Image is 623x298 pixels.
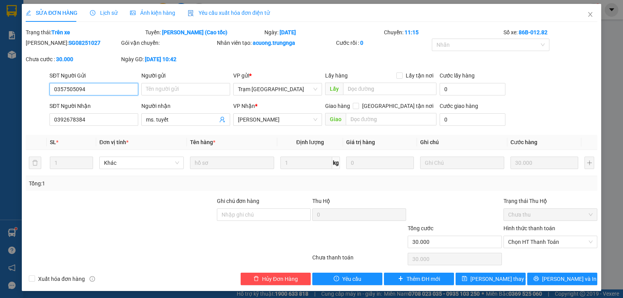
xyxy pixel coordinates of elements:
[141,102,230,110] div: Người nhận
[233,71,322,80] div: VP gửi
[190,157,274,169] input: VD: Bàn, Ghế
[312,273,382,285] button: exclamation-circleYêu cầu
[420,157,504,169] input: Ghi Chú
[4,4,113,19] li: Trung Nga
[219,116,225,123] span: user-add
[510,157,578,169] input: 0
[25,28,144,37] div: Trạng thái:
[190,139,215,145] span: Tên hàng
[403,71,436,80] span: Lấy tận nơi
[325,103,350,109] span: Giao hàng
[527,273,597,285] button: printer[PERSON_NAME] và In
[334,276,339,282] span: exclamation-circle
[262,275,298,283] span: Hủy Đơn Hàng
[188,10,194,16] img: icon
[35,275,88,283] span: Xuất hóa đơn hàng
[332,157,340,169] span: kg
[408,225,433,231] span: Tổng cước
[233,103,255,109] span: VP Nhận
[217,208,311,221] input: Ghi chú đơn hàng
[579,4,601,26] button: Close
[121,39,215,47] div: Gói vận chuyển:
[99,139,128,145] span: Đơn vị tính
[440,83,505,95] input: Cước lấy hàng
[360,40,363,46] b: 0
[470,275,533,283] span: [PERSON_NAME] thay đổi
[342,275,361,283] span: Yêu cầu
[264,28,383,37] div: Ngày:
[346,157,414,169] input: 0
[383,28,503,37] div: Chuyến:
[90,10,118,16] span: Lịch sử
[50,139,56,145] span: SL
[398,276,403,282] span: plus
[542,275,597,283] span: [PERSON_NAME] và In
[217,39,335,47] div: Nhân viên tạo:
[587,11,593,18] span: close
[54,33,104,42] li: VP [PERSON_NAME]
[503,28,598,37] div: Số xe:
[56,56,73,62] b: 30.000
[346,139,375,145] span: Giá trị hàng
[162,29,227,35] b: [PERSON_NAME] (Cao tốc)
[503,225,555,231] label: Hình thức thanh toán
[130,10,136,16] span: picture
[26,55,120,63] div: Chưa cước :
[90,276,95,282] span: info-circle
[69,40,100,46] b: SG08251027
[417,135,507,150] th: Ghi chú
[145,56,176,62] b: [DATE] 10:42
[144,28,264,37] div: Tuyến:
[343,83,437,95] input: Dọc đường
[4,4,31,31] img: logo.jpg
[241,273,311,285] button: deleteHủy Đơn Hàng
[510,139,537,145] span: Cước hàng
[90,10,95,16] span: clock-circle
[407,275,440,283] span: Thêm ĐH mới
[130,10,175,16] span: Ảnh kiện hàng
[4,33,54,59] li: VP Trạm [GEOGRAPHIC_DATA]
[51,29,70,35] b: Trên xe
[217,198,260,204] label: Ghi chú đơn hàng
[440,113,505,126] input: Cước giao hàng
[296,139,324,145] span: Định lượng
[312,198,330,204] span: Thu Hộ
[26,39,120,47] div: [PERSON_NAME]:
[188,10,270,16] span: Yêu cầu xuất hóa đơn điện tử
[336,39,430,47] div: Cước rồi :
[121,55,215,63] div: Ngày GD:
[253,40,295,46] b: acuong.trungnga
[280,29,296,35] b: [DATE]
[238,83,317,95] span: Trạm Sài Gòn
[456,273,526,285] button: save[PERSON_NAME] thay đổi
[533,276,539,282] span: printer
[26,10,77,16] span: SỬA ĐƠN HÀNG
[508,209,593,220] span: Chưa thu
[325,83,343,95] span: Lấy
[141,71,230,80] div: Người gửi
[311,253,407,267] div: Chưa thanh toán
[346,113,437,125] input: Dọc đường
[384,273,454,285] button: plusThêm ĐH mới
[29,179,241,188] div: Tổng: 1
[508,236,593,248] span: Chọn HT Thanh Toán
[26,10,31,16] span: edit
[253,276,259,282] span: delete
[49,102,138,110] div: SĐT Người Nhận
[359,102,436,110] span: [GEOGRAPHIC_DATA] tận nơi
[49,71,138,80] div: SĐT Người Gửi
[325,113,346,125] span: Giao
[503,197,597,205] div: Trạng thái Thu Hộ
[440,103,478,109] label: Cước giao hàng
[405,29,419,35] b: 11:15
[519,29,547,35] b: 86B-012.82
[584,157,594,169] button: plus
[238,114,317,125] span: Phan Thiết
[104,157,179,169] span: Khác
[29,157,41,169] button: delete
[325,72,348,79] span: Lấy hàng
[440,72,475,79] label: Cước lấy hàng
[54,43,101,66] b: T1 [PERSON_NAME], P Phú Thuỷ
[54,43,59,49] span: environment
[462,276,467,282] span: save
